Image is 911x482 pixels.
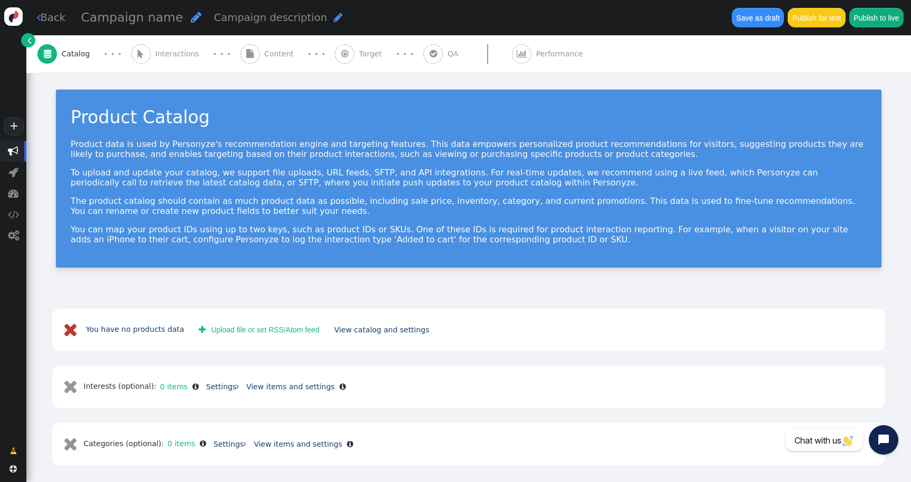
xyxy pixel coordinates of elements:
div: · · · [396,47,413,61]
p: Product data is used by Personyze's recommendation engine and targeting features. This data empow... [71,139,867,159]
span:  [430,50,437,58]
span:  [200,440,206,447]
button: Save as draft [732,8,784,27]
span:  [8,230,19,241]
span:  [340,383,346,390]
button: Publish for test [788,8,845,27]
a:  Target · · · [335,35,423,73]
a:  Content · · · [240,35,335,73]
span:  [63,377,84,396]
button: Upload file or set RSS/Atom feed [191,320,327,339]
a: You have no products data [86,325,184,333]
p: The product catalog should contain as much product data as possible, including sale price, invent... [71,196,867,216]
span: Catalog [62,48,94,60]
span:  [341,50,348,58]
a: 0 items [157,382,188,391]
div: · · · [104,47,121,61]
span:  [8,167,18,178]
div: Product Catalog [71,104,867,131]
span: Campaign name [81,10,183,25]
span:  [8,188,18,199]
p: To upload and update your catalog, we support file uploads, URL feeds, SFTP, and API integrations... [71,168,867,188]
span:  [138,50,144,58]
span: QA [448,48,463,60]
a:  Performance [512,35,606,73]
a: View items and settings [254,440,342,448]
p: You can map your product IDs using up to two keys, such as product IDs or SKUs. One of these IDs ... [71,224,867,244]
span:  [37,12,41,23]
span:  [192,383,199,390]
span: Content [264,48,298,60]
span:  [236,383,239,390]
span:  [63,435,84,453]
a: View catalog and settings [334,326,429,334]
span:  [191,11,201,23]
span:  [8,146,18,156]
div: · · · [308,47,325,61]
a:  [21,33,35,47]
span: Target [359,48,386,60]
span:  [334,12,343,23]
a: Settings [214,440,246,448]
a: View items and settings [246,382,335,391]
a: Back [37,10,66,25]
span: Performance [536,48,587,60]
a:  QA [423,35,512,73]
span: Campaign description [214,12,327,24]
a: 0 items [164,439,195,448]
a:  Catalog · · · [37,35,131,73]
a: + [4,117,23,135]
div: · · · [213,47,230,61]
span:  [44,50,51,58]
span:  [199,326,206,334]
div: Interests (optional): [60,373,202,401]
div: Categories (optional): [60,430,210,458]
img: logo-icon.svg [4,7,23,26]
span: Interactions [155,48,203,60]
span:  [8,209,19,220]
span:  [10,446,17,457]
span:  [9,465,17,473]
span:  [27,35,32,46]
button: Publish to live [849,8,904,27]
a: Settings [206,382,239,391]
span:  [517,50,527,58]
a:  [3,441,24,460]
span:  [244,440,246,448]
span:  [63,320,84,339]
span:  [347,440,353,448]
span:  [246,50,254,58]
a:  Interactions · · · [131,35,240,73]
